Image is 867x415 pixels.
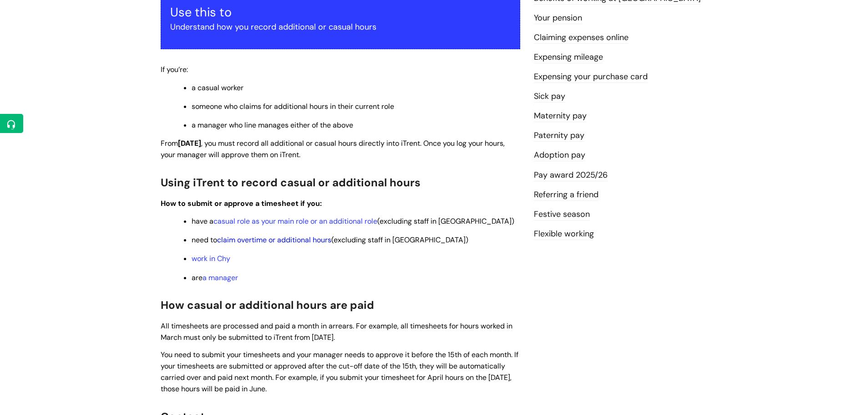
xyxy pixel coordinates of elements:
[534,32,629,44] a: Claiming expenses online
[170,20,511,34] p: Understand how you record additional or casual hours
[203,273,238,282] a: a manager
[161,199,322,208] strong: How to submit or approve a timesheet if you:
[192,216,514,226] span: have a (excluding staff in [GEOGRAPHIC_DATA])
[161,298,374,312] span: How casual or additional hours are paid
[192,83,243,92] span: a casual worker
[534,12,582,24] a: Your pension
[178,138,201,148] strong: [DATE]
[192,273,238,282] span: are
[534,228,594,240] a: Flexible working
[161,175,421,190] span: Using iTrent to record casual or additional hours
[192,235,468,245] span: need to (excluding staff in [GEOGRAPHIC_DATA])
[534,130,584,142] a: Paternity pay
[534,51,603,63] a: Expensing mileage
[192,254,230,263] a: work in Chy
[534,169,608,181] a: Pay award 2025/26
[213,216,377,226] a: casual role as your main role or an additional role
[217,235,331,245] a: claim overtime or additional hours
[192,102,394,111] span: someone who claims for additional hours in their current role
[170,5,511,20] h3: Use this to
[534,189,598,201] a: Referring a friend
[161,65,188,74] span: If you’re:
[161,321,512,342] span: All timesheets are processed and paid a month in arrears. For example, all timesheets for hours w...
[534,71,648,83] a: Expensing your purchase card
[534,110,587,122] a: Maternity pay
[534,149,585,161] a: Adoption pay
[192,120,353,130] span: a manager who line manages either of the above
[161,350,518,393] span: You need to submit your timesheets and your manager needs to approve it before the 15th of each m...
[534,209,590,220] a: Festive season
[161,138,505,159] span: From , you must record all additional or casual hours directly into iTrent. Once you log your hou...
[534,91,565,102] a: Sick pay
